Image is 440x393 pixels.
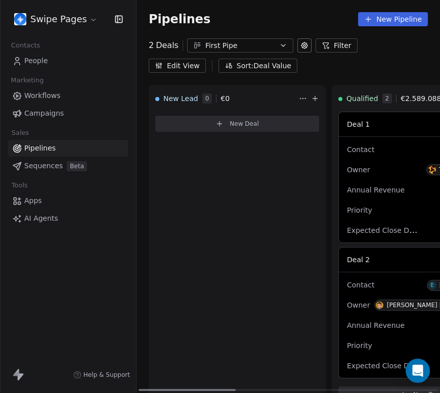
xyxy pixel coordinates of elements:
span: Owner [347,301,370,309]
span: Owner [347,166,370,174]
span: Help & Support [83,371,130,379]
span: Contact [347,281,374,289]
button: Swipe Pages [12,11,100,28]
span: Priority [347,206,372,214]
img: S [376,302,383,309]
span: € 0 [221,93,230,104]
span: Workflows [24,90,61,101]
span: New Lead [163,93,198,104]
span: Contact [347,145,374,154]
button: Edit View [149,59,206,73]
a: Apps [8,192,128,209]
a: Campaigns [8,105,128,122]
span: Swipe Pages [30,13,87,26]
span: 2 [382,93,392,104]
span: New Deal [230,120,259,128]
a: People [8,53,128,69]
span: Deals [156,39,179,52]
img: T [428,165,436,174]
span: Expected Close Date [347,225,421,235]
span: AI Agents [24,213,58,224]
img: user_01J93QE9VH11XXZQZDP4TWZEES.jpg [14,13,26,25]
div: First Pipe [205,40,275,51]
button: New Deal [155,116,319,132]
a: Pipelines [8,140,128,157]
a: Workflows [8,87,128,104]
span: 0 [202,93,212,104]
span: Deal 2 [347,256,370,264]
span: Tools [7,178,32,193]
button: Filter [316,38,358,53]
span: Pipelines [24,143,56,154]
span: Sequences [24,161,63,171]
span: Sales [7,125,33,140]
a: SequencesBeta [8,158,128,174]
button: Sort: Deal Value [218,59,297,73]
div: 2 [149,39,179,52]
span: Qualified [346,93,378,104]
button: New Pipeline [358,12,428,26]
span: Apps [24,195,42,206]
span: Contacts [7,38,45,53]
span: Annual Revenue [347,186,405,194]
span: Pipelines [149,12,210,26]
div: E [430,281,433,289]
span: Priority [347,341,372,350]
span: Expected Close Date [347,361,421,370]
span: Campaigns [24,108,64,119]
span: People [24,56,48,66]
span: Marketing [7,73,48,88]
div: Open Intercom Messenger [406,359,430,383]
span: Beta [67,161,87,171]
a: AI Agents [8,210,128,227]
span: Deal 1 [347,120,370,128]
div: New Lead0€0 [155,85,297,112]
a: Help & Support [73,371,130,379]
span: Annual Revenue [347,321,405,329]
